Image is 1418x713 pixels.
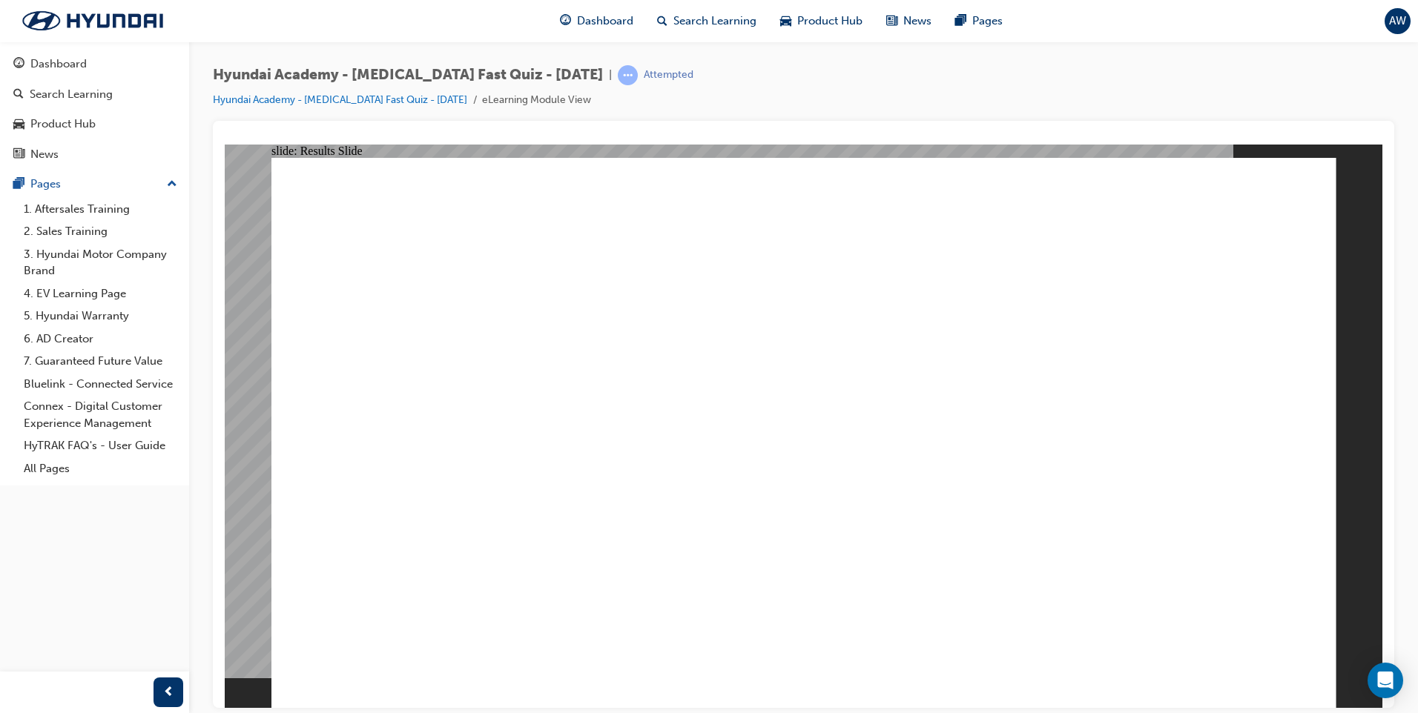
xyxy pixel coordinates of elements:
button: AW [1385,8,1411,34]
a: 5. Hyundai Warranty [18,305,183,328]
span: search-icon [657,12,667,30]
div: Dashboard [30,56,87,73]
span: pages-icon [955,12,966,30]
button: DashboardSearch LearningProduct HubNews [6,47,183,170]
img: Trak [7,5,178,36]
a: HyTRAK FAQ's - User Guide [18,434,183,457]
span: learningRecordVerb_ATTEMPT-icon [618,65,638,85]
button: Pages [6,170,183,198]
a: 3. Hyundai Motor Company Brand [18,243,183,282]
span: up-icon [167,175,177,194]
span: news-icon [886,12,897,30]
span: prev-icon [163,683,174,702]
a: Bluelink - Connected Service [18,373,183,396]
span: AW [1389,13,1406,30]
div: Pages [30,176,61,193]
a: 2. Sales Training [18,220,183,243]
span: car-icon [13,118,24,131]
span: Product Hub [797,13,863,30]
a: Hyundai Academy - [MEDICAL_DATA] Fast Quiz - [DATE] [213,93,467,106]
a: car-iconProduct Hub [768,6,874,36]
a: News [6,141,183,168]
a: 6. AD Creator [18,328,183,351]
a: 4. EV Learning Page [18,282,183,305]
span: | [609,67,612,84]
a: pages-iconPages [943,6,1015,36]
span: Hyundai Academy - [MEDICAL_DATA] Fast Quiz - [DATE] [213,67,603,84]
a: Connex - Digital Customer Experience Management [18,395,183,434]
a: Search Learning [6,81,183,108]
a: 1. Aftersales Training [18,198,183,221]
li: eLearning Module View [482,92,591,109]
span: pages-icon [13,178,24,191]
a: All Pages [18,457,183,480]
div: News [30,146,59,163]
span: Dashboard [577,13,633,30]
a: Product Hub [6,110,183,138]
div: Attempted [644,68,693,82]
div: Open Intercom Messenger [1368,663,1403,698]
span: Pages [972,13,1003,30]
div: Search Learning [30,86,113,103]
a: search-iconSearch Learning [645,6,768,36]
span: news-icon [13,148,24,162]
a: news-iconNews [874,6,943,36]
a: 7. Guaranteed Future Value [18,350,183,373]
a: guage-iconDashboard [548,6,645,36]
span: Search Learning [673,13,756,30]
span: guage-icon [560,12,571,30]
span: guage-icon [13,58,24,71]
span: search-icon [13,88,24,102]
span: car-icon [780,12,791,30]
a: Dashboard [6,50,183,78]
div: Product Hub [30,116,96,133]
span: News [903,13,931,30]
